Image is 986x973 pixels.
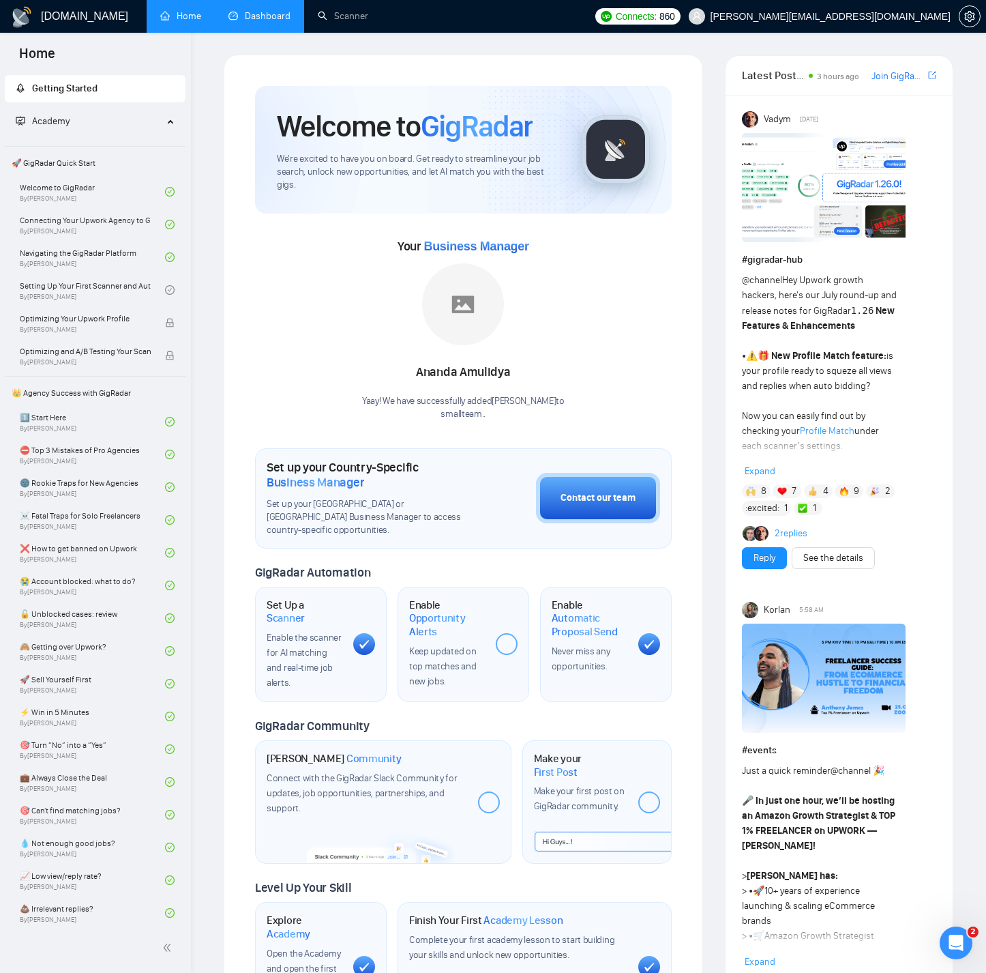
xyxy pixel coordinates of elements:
span: user [692,12,702,21]
h1: Enable [409,598,485,639]
span: Getting Started [32,83,98,94]
span: Complete your first academy lesson to start building your skills and unlock new opportunities. [409,934,614,961]
a: 💧 Not enough good jobs?By[PERSON_NAME] [20,832,165,862]
span: Connect with the GigRadar Slack Community for updates, job opportunities, partnerships, and support. [267,772,458,814]
span: check-circle [165,744,175,754]
a: Setting Up Your First Scanner and Auto-BidderBy[PERSON_NAME] [20,275,165,305]
span: Academy Lesson [483,914,563,927]
h1: Welcome to [277,108,533,145]
span: Optimizing and A/B Testing Your Scanner for Better Results [20,345,151,358]
span: Opportunity Alerts [409,611,485,638]
img: Korlan [742,602,758,618]
span: double-left [162,941,176,955]
span: Korlan [764,602,790,618]
span: @channel [831,765,871,776]
h1: # events [742,743,936,758]
span: 🚀 GigRadar Quick Start [6,149,184,177]
span: check-circle [165,548,175,557]
span: check-circle [165,908,175,918]
a: 🚀 Sell Yourself FirstBy[PERSON_NAME] [20,669,165,699]
span: Optimizing Your Upwork Profile [20,312,151,325]
h1: Set Up a [267,598,342,625]
span: check-circle [165,482,175,492]
span: check-circle [165,777,175,787]
span: Set up your [GEOGRAPHIC_DATA] or [GEOGRAPHIC_DATA] Business Manager to access country-specific op... [267,498,468,537]
span: lock [165,351,175,360]
span: Keep updated on top matches and new jobs. [409,645,477,687]
span: 👑 Agency Success with GigRadar [6,379,184,407]
a: Welcome to GigRadarBy[PERSON_NAME] [20,177,165,207]
span: 1 [813,502,816,515]
a: homeHome [160,10,201,22]
h1: Enable [552,598,627,639]
span: 3 hours ago [817,72,859,81]
span: @channel [742,274,782,286]
span: We're excited to have you on board. Get ready to streamline your job search, unlock new opportuni... [277,153,560,192]
span: Vadym [764,112,791,127]
span: 🛒 [753,930,764,942]
a: ❌ How to get banned on UpworkBy[PERSON_NAME] [20,538,165,568]
a: 🙈 Getting over Upwork?By[PERSON_NAME] [20,636,165,666]
img: Alex B [743,526,758,541]
span: check-circle [165,417,175,426]
img: logo [11,6,33,28]
span: check-circle [165,646,175,656]
p: smallteam. . [362,408,565,421]
h1: # gigradar-hub [742,252,936,267]
button: setting [959,5,981,27]
span: Enable the scanner for AI matching and real-time job alerts. [267,632,342,688]
span: check-circle [165,810,175,819]
img: ❤️ [777,487,787,496]
span: check-circle [165,285,175,295]
h1: Set up your Country-Specific [267,460,468,490]
a: 💩 Irrelevant replies?By[PERSON_NAME] [20,898,165,928]
span: 9 [854,484,859,498]
a: Join GigRadar Slack Community [871,69,925,84]
li: Getting Started [5,75,185,102]
a: 🔓 Unblocked cases: reviewBy[PERSON_NAME] [20,603,165,633]
h1: Explore [267,914,342,940]
span: GigRadar Automation [255,565,370,580]
span: check-circle [165,450,175,459]
span: Connects: [616,9,657,24]
a: searchScanner [318,10,368,22]
span: 2 [968,927,978,938]
span: Scanner [267,611,305,625]
span: Business Manager [267,475,364,490]
button: Contact our team [536,473,660,523]
span: check-circle [165,843,175,852]
span: Community [346,752,402,766]
span: First Post [534,766,578,779]
h1: Finish Your First [409,914,563,927]
span: 4 [823,484,828,498]
div: Contact our team [561,491,636,506]
span: By [PERSON_NAME] [20,325,151,334]
img: slackcommunity-bg.png [307,827,460,864]
span: 7 [792,484,796,498]
img: F09H8TEEYJG-Anthony%20James.png [742,624,906,733]
a: 🎯 Turn “No” into a “Yes”By[PERSON_NAME] [20,734,165,764]
button: See the details [792,547,875,569]
img: placeholder.png [422,263,504,345]
span: [DATE] [800,113,818,126]
h1: [PERSON_NAME] [267,752,402,766]
span: Home [8,44,66,72]
div: Ananda Amulidya [362,361,565,384]
span: Your [398,239,529,254]
img: Vadym [742,111,758,128]
span: Automatic Proposal Send [552,611,627,638]
a: Profile Match [800,425,854,437]
span: check-circle [165,613,175,623]
span: 8 [761,484,766,498]
img: gigradar-logo.png [582,115,650,184]
span: Academy [16,115,70,127]
span: 5:58 AM [799,604,824,616]
span: 1 [784,502,788,515]
a: setting [959,11,981,22]
span: Make your first post on GigRadar community. [534,785,625,812]
span: 🎉 [873,765,884,776]
span: export [928,70,936,81]
strong: [PERSON_NAME] has: [747,870,838,882]
span: ⚠️ [746,350,758,362]
span: Business Manager [423,239,528,253]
